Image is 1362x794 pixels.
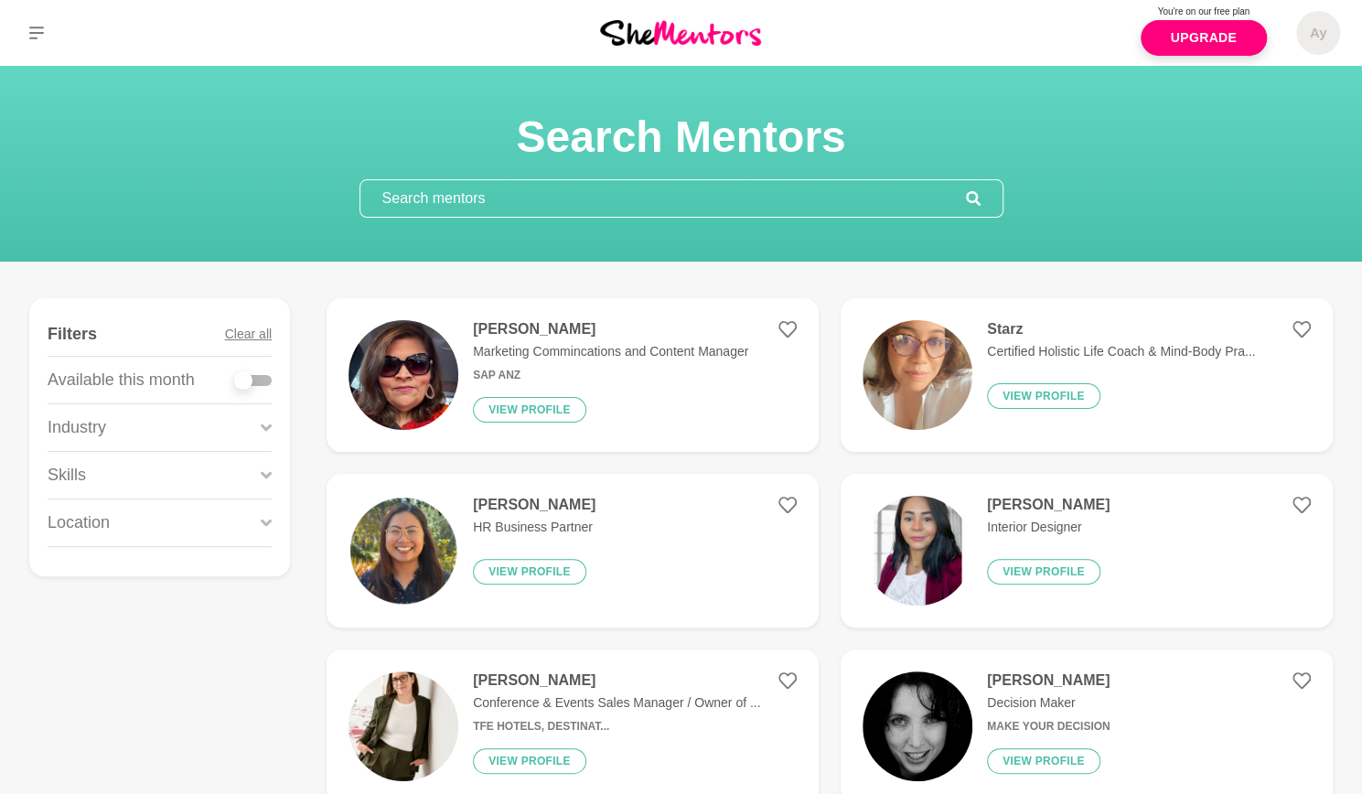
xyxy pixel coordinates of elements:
h4: Filters [48,324,97,345]
h6: SAP ANZ [473,369,748,382]
button: Clear all [225,313,272,356]
a: StarzCertified Holistic Life Coach & Mind-Body Pra...View profile [841,298,1333,452]
p: Available this month [48,368,195,392]
h4: [PERSON_NAME] [473,320,748,338]
h6: Make Your Decision [987,720,1110,734]
button: View profile [473,559,586,585]
p: You're on our free plan [1141,5,1267,18]
img: 231d6636be52241877ec7df6b9df3e537ea7a8ca-1080x1080.png [349,496,458,606]
h4: [PERSON_NAME] [987,496,1110,514]
img: 443bca476f7facefe296c2c6ab68eb81e300ea47-400x400.jpg [863,671,972,781]
img: aa23f5878ab499289e4fcd759c0b7f51d43bf30b-1200x1599.jpg [349,320,458,430]
h5: Ay [1310,25,1327,42]
p: Industry [48,415,106,440]
h4: [PERSON_NAME] [473,496,595,514]
p: Interior Designer [987,518,1110,537]
button: View profile [473,748,586,774]
button: View profile [987,383,1100,409]
button: View profile [987,559,1100,585]
img: 672c9e0f5c28f94a877040268cd8e7ac1f2c7f14-1080x1350.png [863,496,972,606]
img: ec11b24c0aac152775f8df71426d334388dc0d10-1080x1920.jpg [863,320,972,430]
img: 3292abb6b6b9ff2555762822cc13c8b2d8184f71-4672x7008.jpg [349,671,458,781]
h4: [PERSON_NAME] [473,671,760,690]
img: She Mentors Logo [600,20,761,45]
button: View profile [473,397,586,423]
button: View profile [987,748,1100,774]
p: Skills [48,463,86,488]
a: [PERSON_NAME]HR Business PartnerView profile [327,474,819,628]
a: [PERSON_NAME]Marketing Commincations and Content ManagerSAP ANZView profile [327,298,819,452]
a: Upgrade [1141,20,1267,56]
p: Conference & Events Sales Manager / Owner of ... [473,693,760,713]
a: Ay [1296,11,1340,55]
h4: [PERSON_NAME] [987,671,1110,690]
p: Decision Maker [987,693,1110,713]
p: Location [48,510,110,535]
a: [PERSON_NAME]Interior DesignerView profile [841,474,1333,628]
h6: TFE Hotels, Destinat... [473,720,760,734]
p: HR Business Partner [473,518,595,537]
p: Certified Holistic Life Coach & Mind-Body Pra... [987,342,1255,361]
h4: Starz [987,320,1255,338]
input: Search mentors [360,180,966,217]
h1: Search Mentors [359,110,1003,165]
p: Marketing Commincations and Content Manager [473,342,748,361]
